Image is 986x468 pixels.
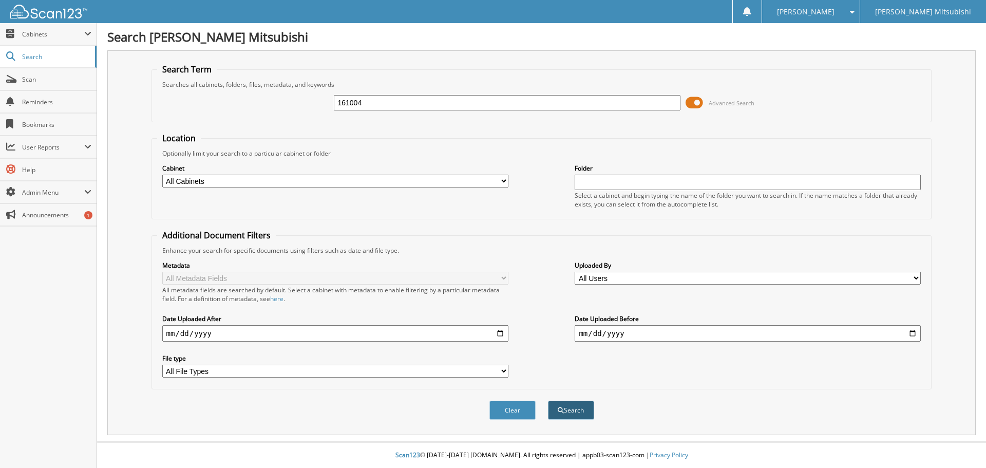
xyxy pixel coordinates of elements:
[875,9,971,15] span: [PERSON_NAME] Mitsubishi
[162,325,508,342] input: start
[575,325,921,342] input: end
[157,246,926,255] div: Enhance your search for specific documents using filters such as date and file type.
[270,294,283,303] a: here
[489,401,536,420] button: Clear
[548,401,594,420] button: Search
[157,133,201,144] legend: Location
[22,98,91,106] span: Reminders
[22,30,84,39] span: Cabinets
[395,451,420,459] span: Scan123
[97,443,986,468] div: © [DATE]-[DATE] [DOMAIN_NAME]. All rights reserved | appb03-scan123-com |
[575,164,921,173] label: Folder
[22,188,84,197] span: Admin Menu
[10,5,87,18] img: scan123-logo-white.svg
[157,80,926,89] div: Searches all cabinets, folders, files, metadata, and keywords
[157,64,217,75] legend: Search Term
[162,164,508,173] label: Cabinet
[650,451,688,459] a: Privacy Policy
[107,28,976,45] h1: Search [PERSON_NAME] Mitsubishi
[157,149,926,158] div: Optionally limit your search to a particular cabinet or folder
[575,261,921,270] label: Uploaded By
[162,261,508,270] label: Metadata
[84,211,92,219] div: 1
[575,191,921,209] div: Select a cabinet and begin typing the name of the folder you want to search in. If the name match...
[22,143,84,152] span: User Reports
[22,75,91,84] span: Scan
[22,52,90,61] span: Search
[162,286,508,303] div: All metadata fields are searched by default. Select a cabinet with metadata to enable filtering b...
[575,314,921,323] label: Date Uploaded Before
[777,9,835,15] span: [PERSON_NAME]
[709,99,754,107] span: Advanced Search
[157,230,276,241] legend: Additional Document Filters
[22,211,91,219] span: Announcements
[162,314,508,323] label: Date Uploaded After
[22,165,91,174] span: Help
[22,120,91,129] span: Bookmarks
[162,354,508,363] label: File type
